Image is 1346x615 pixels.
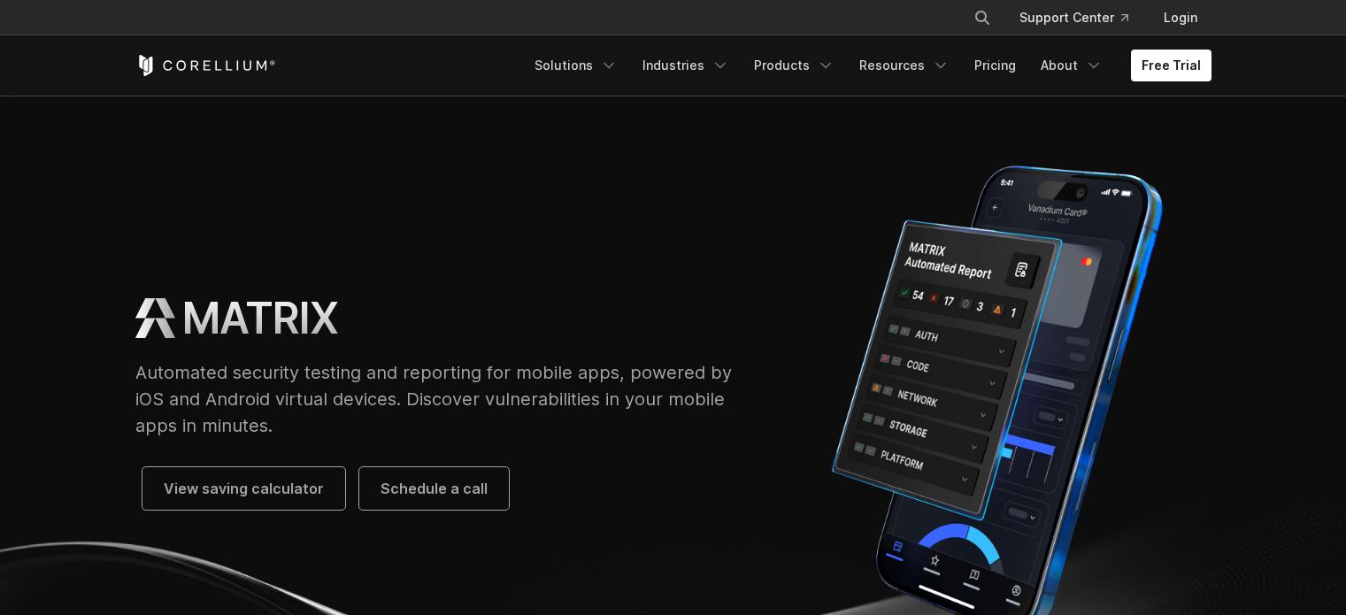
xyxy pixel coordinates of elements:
[359,467,509,510] a: Schedule a call
[135,298,175,338] img: MATRIX Logo
[849,50,960,81] a: Resources
[1150,2,1211,34] a: Login
[632,50,740,81] a: Industries
[381,478,488,499] span: Schedule a call
[964,50,1027,81] a: Pricing
[164,478,324,499] span: View saving calculator
[1131,50,1211,81] a: Free Trial
[524,50,1211,81] div: Navigation Menu
[135,359,749,439] p: Automated security testing and reporting for mobile apps, powered by iOS and Android virtual devi...
[952,2,1211,34] div: Navigation Menu
[182,292,338,345] h1: MATRIX
[966,2,998,34] button: Search
[142,467,345,510] a: View saving calculator
[1030,50,1113,81] a: About
[524,50,628,81] a: Solutions
[135,55,276,76] a: Corellium Home
[1005,2,1142,34] a: Support Center
[743,50,845,81] a: Products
